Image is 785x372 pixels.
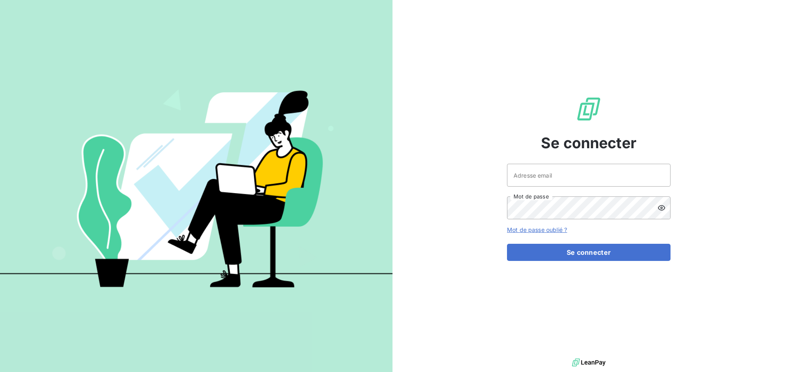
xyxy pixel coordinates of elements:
img: logo [572,356,606,369]
input: placeholder [507,164,671,187]
img: Logo LeanPay [576,96,602,122]
a: Mot de passe oublié ? [507,226,567,233]
span: Se connecter [541,132,637,154]
button: Se connecter [507,244,671,261]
